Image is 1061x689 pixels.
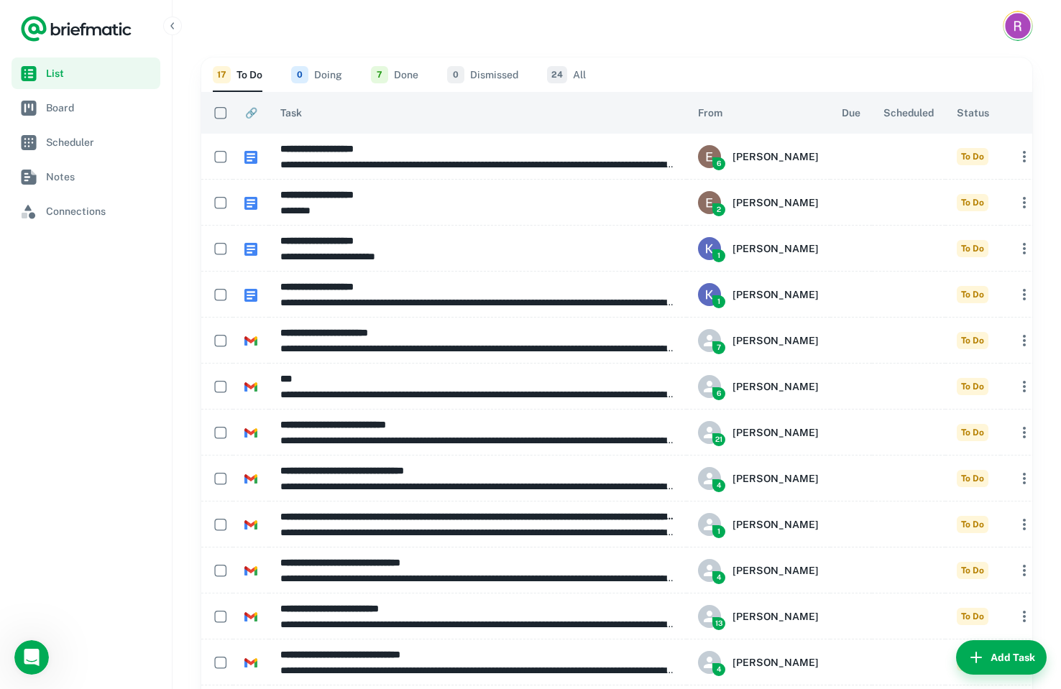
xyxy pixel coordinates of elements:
div: Emily Murphy [698,145,819,168]
span: From [698,104,722,121]
img: https://app.briefmatic.com/assets/tasktypes/vnd.google-apps.document.png [244,197,257,210]
button: Done [371,57,418,92]
div: Charlie Dolgas [698,513,819,536]
span: 4 [712,663,725,676]
span: Messages [119,484,169,494]
a: Notes [12,161,160,193]
div: How to manage your tasks in Briefmatic [29,320,241,335]
img: ACg8ocJ5wmSGpGUHLNP1V7UJIVWepGCOLwmqxEAbGncUjW71SmZSag=s50-c-k-no [698,283,721,306]
span: Notes [46,169,155,185]
div: Close [247,23,273,49]
img: ACg8ocJ5wmSGpGUHLNP1V7UJIVWepGCOLwmqxEAbGncUjW71SmZSag=s50-c-k-no [698,237,721,260]
h6: [PERSON_NAME] [732,287,819,302]
span: To Do [957,608,988,625]
span: 4 [712,571,725,584]
span: Home [32,484,64,494]
a: List [12,57,160,89]
img: https://app.briefmatic.com/assets/integrations/gmail.png [244,427,257,440]
span: Scheduler [46,134,155,150]
img: ACg8ocIYjxAvin0hIYd9c0UUP0YvdKMQbZVVm9Q-IbUj9EgxKtaAGw=s64 [698,191,721,214]
div: Emily Murphy [698,191,819,214]
span: 0 [447,66,464,83]
h6: [PERSON_NAME] [732,379,819,394]
div: Karen Link [698,283,819,306]
p: Hi [PERSON_NAME], how can we help? [29,102,259,151]
img: https://app.briefmatic.com/assets/integrations/gmail.png [244,611,257,624]
div: Karen Link [698,467,819,490]
div: Karen Link [698,237,819,260]
a: Connections [12,195,160,227]
div: Send us a messageWe'll be back online [DATE] [14,170,273,224]
div: Connecting your Gmail profile to your Briefmatic account [29,346,241,376]
button: Search for help [21,238,267,267]
iframe: Intercom live chat [14,640,49,675]
h6: [PERSON_NAME] [732,195,819,211]
span: To Do [957,562,988,579]
div: How to view and manage all your Google "comments" as tasks in Briefmatic [21,272,267,314]
button: Dismissed [447,57,518,92]
img: https://app.briefmatic.com/assets/integrations/gmail.png [244,381,257,394]
span: Task [280,104,302,121]
div: Connecting your Figma account to your Briefmatic account [21,382,267,424]
a: Logo [20,14,132,43]
span: To Do [957,424,988,441]
span: To Do [957,286,988,303]
span: 1 [712,249,725,262]
span: 21 [712,433,725,446]
span: List [46,65,155,81]
span: To Do [957,378,988,395]
span: 4 [712,479,725,492]
span: 17 [213,66,231,83]
button: Help [192,448,288,506]
h6: [PERSON_NAME] [732,471,819,486]
a: Scheduler [12,126,160,158]
span: Connections [46,203,155,219]
h6: [PERSON_NAME] [732,425,819,440]
img: https://app.briefmatic.com/assets/tasktypes/vnd.google-apps.document.png [244,151,257,164]
button: To Do [213,57,262,92]
div: Emily Murphy [698,329,819,352]
button: Account button [1003,11,1033,41]
h6: [PERSON_NAME] [732,149,819,165]
img: https://app.briefmatic.com/assets/integrations/gmail.png [244,335,257,348]
span: Search for help [29,245,116,260]
span: Help [228,484,251,494]
img: https://app.briefmatic.com/assets/integrations/gmail.png [244,473,257,486]
span: To Do [957,332,988,349]
span: 13 [712,617,725,630]
button: Doing [291,57,342,92]
div: Womack, Bill [698,605,819,628]
a: Board [12,92,160,124]
div: Connecting your Gmail profile to your Briefmatic account [21,341,267,382]
div: Karen Link [698,651,819,674]
img: https://app.briefmatic.com/assets/tasktypes/vnd.google-apps.document.png [244,289,257,302]
div: We'll be back online [DATE] [29,197,240,212]
div: Send us a message [29,182,240,197]
button: Messages [96,448,191,506]
span: 7 [712,341,725,354]
span: 0 [291,66,308,83]
span: Board [46,100,155,116]
h6: [PERSON_NAME] [732,517,819,532]
h6: [PERSON_NAME] [732,563,819,578]
span: To Do [957,194,988,211]
span: 🔗 [245,104,257,121]
span: 7 [371,66,388,83]
span: 24 [547,66,567,83]
img: https://app.briefmatic.com/assets/tasktypes/vnd.google-apps.document.png [244,243,257,256]
img: https://app.briefmatic.com/assets/integrations/gmail.png [244,519,257,532]
span: 6 [712,387,725,400]
span: 2 [712,203,725,216]
span: 6 [712,157,725,170]
img: https://app.briefmatic.com/assets/integrations/gmail.png [244,565,257,578]
img: ACg8ocIYjxAvin0hIYd9c0UUP0YvdKMQbZVVm9Q-IbUj9EgxKtaAGw=s64 [698,145,721,168]
h6: [PERSON_NAME] [732,655,819,670]
span: To Do [957,470,988,487]
span: To Do [957,148,988,165]
div: Karen Link [698,375,819,398]
span: 1 [712,295,725,308]
span: Scheduled [883,104,934,121]
span: Status [957,104,989,121]
div: How to manage your tasks in Briefmatic [21,314,267,341]
span: 1 [712,525,725,538]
